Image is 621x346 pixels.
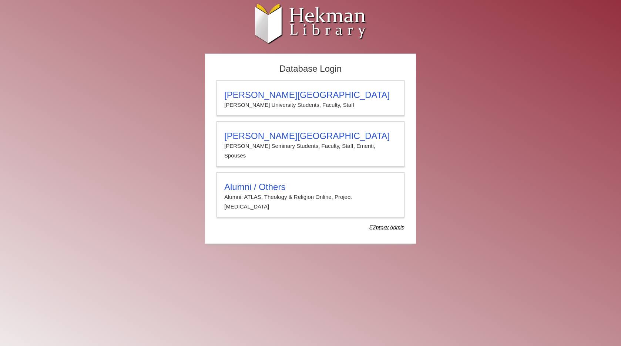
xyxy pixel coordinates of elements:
p: [PERSON_NAME] University Students, Faculty, Staff [224,100,397,110]
dfn: Use Alumni login [369,224,405,230]
h3: [PERSON_NAME][GEOGRAPHIC_DATA] [224,90,397,100]
a: [PERSON_NAME][GEOGRAPHIC_DATA][PERSON_NAME] University Students, Faculty, Staff [216,80,405,116]
summary: Alumni / OthersAlumni: ATLAS, Theology & Religion Online, Project [MEDICAL_DATA] [224,182,397,212]
a: [PERSON_NAME][GEOGRAPHIC_DATA][PERSON_NAME] Seminary Students, Faculty, Staff, Emeriti, Spouses [216,121,405,167]
h2: Database Login [213,61,408,77]
p: Alumni: ATLAS, Theology & Religion Online, Project [MEDICAL_DATA] [224,192,397,212]
h3: [PERSON_NAME][GEOGRAPHIC_DATA] [224,131,397,141]
p: [PERSON_NAME] Seminary Students, Faculty, Staff, Emeriti, Spouses [224,141,397,161]
h3: Alumni / Others [224,182,397,192]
